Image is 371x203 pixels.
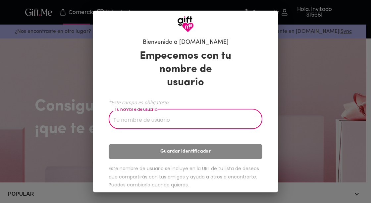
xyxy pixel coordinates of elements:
font: Bienvenido a [DOMAIN_NAME] [143,39,229,45]
img: Logotipo de GiftMe [177,16,194,33]
font: *Este campo es obligatorio. [109,99,170,105]
font: Empecemos con tu nombre de usuario [140,51,231,88]
input: Tu nombre de usuario [109,110,255,129]
font: Este nombre de usuario se incluye en la URL de tu lista de deseos que compartirás con tus amigos ... [109,165,259,188]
